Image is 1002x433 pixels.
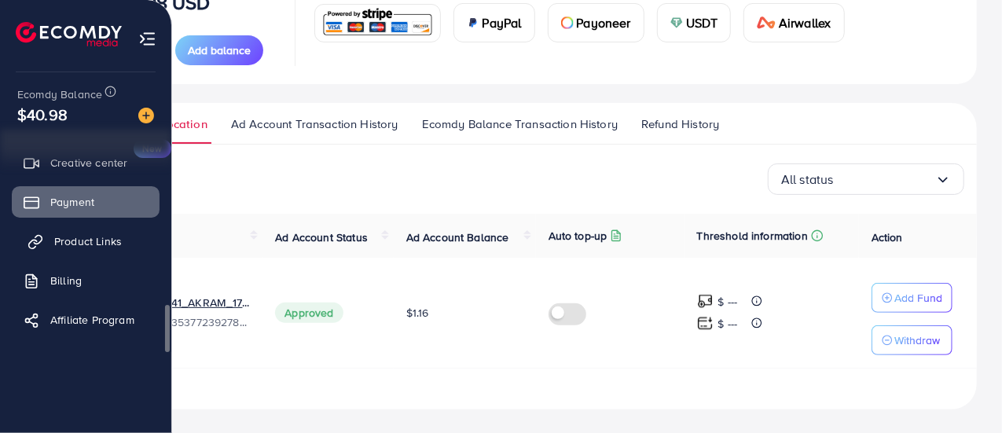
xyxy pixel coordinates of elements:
[743,3,844,42] a: cardAirwallex
[779,13,831,32] span: Airwallex
[134,139,171,158] span: New
[894,288,942,307] p: Add Fund
[894,331,940,350] p: Withdraw
[768,163,964,195] div: Search for option
[138,108,154,123] img: image
[17,103,68,126] span: $40.98
[872,283,952,313] button: Add Fund
[143,314,250,330] span: ID: 7535377239278649361
[275,229,368,245] span: Ad Account Status
[697,315,714,332] img: top-up amount
[757,17,776,29] img: card
[275,303,343,323] span: Approved
[549,226,607,245] p: Auto top-up
[483,13,522,32] span: PayPal
[872,229,903,245] span: Action
[12,147,160,178] a: Creative centerNew
[12,265,160,296] a: Billing
[50,194,94,210] span: Payment
[143,295,250,310] a: 1031341_AKRAM_1754466782637
[50,273,82,288] span: Billing
[16,22,122,46] img: logo
[314,4,441,42] a: card
[138,30,156,48] img: menu
[935,362,990,421] iframe: Chat
[422,116,618,133] span: Ecomdy Balance Transaction History
[54,233,122,249] span: Product Links
[561,17,574,29] img: card
[12,304,160,336] a: Affiliate Program
[657,3,732,42] a: cardUSDT
[143,295,250,331] div: <span class='underline'>1031341_AKRAM_1754466782637</span></br>7535377239278649361
[406,229,509,245] span: Ad Account Balance
[872,325,952,355] button: Withdraw
[231,116,398,133] span: Ad Account Transaction History
[453,3,535,42] a: cardPayPal
[781,167,834,192] span: All status
[670,17,683,29] img: card
[175,35,263,65] button: Add balance
[548,3,644,42] a: cardPayoneer
[12,186,160,218] a: Payment
[50,312,134,328] span: Affiliate Program
[577,13,631,32] span: Payoneer
[697,226,808,245] p: Threshold information
[50,155,127,171] span: Creative center
[12,226,160,257] a: Product Links
[17,86,102,102] span: Ecomdy Balance
[718,292,738,311] p: $ ---
[467,17,479,29] img: card
[406,305,429,321] span: $1.16
[641,116,719,133] span: Refund History
[686,13,718,32] span: USDT
[834,167,935,192] input: Search for option
[718,314,738,333] p: $ ---
[320,6,435,40] img: card
[697,293,714,310] img: top-up amount
[188,42,251,58] span: Add balance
